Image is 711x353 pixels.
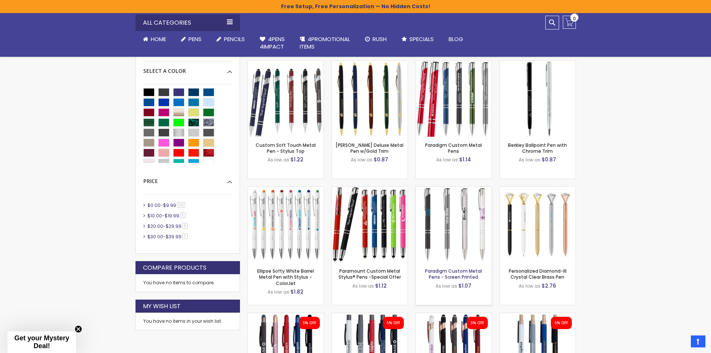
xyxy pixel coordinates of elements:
a: Specials [394,31,441,47]
span: Get your Mystery Deal! [14,334,69,350]
a: Berkley Ballpoint Pen with Chrome Trim [500,61,576,67]
div: 5% OFF [387,321,400,326]
a: $20.00-$29.996 [146,223,190,229]
span: $19.99 [165,213,179,219]
span: $29.99 [166,223,181,229]
span: $0.00 [147,202,160,208]
img: Custom Soft Touch Metal Pen - Stylus Top [248,61,324,137]
span: $1.12 [375,282,387,289]
img: Berkley Ballpoint Pen with Chrome Trim [500,61,576,137]
span: $2.76 [542,282,556,289]
span: $1.14 [459,156,471,163]
a: Personalized Diamond-III Crystal Clear Brass Pen [509,268,567,280]
span: As low as [268,157,289,163]
a: Ellipse Softy White Barrel Metal Pen with Stylus - ColorJet [257,268,314,286]
button: Close teaser [75,325,82,333]
a: Paradigm Custom Metal Pens - Screen Printed [416,186,492,193]
span: 4Pens 4impact [260,35,285,50]
span: Rush [372,35,387,43]
a: 4PROMOTIONALITEMS [292,31,358,55]
a: Eco-Friendly Aluminum Bali Satin Soft Touch Gel Click Pen [500,313,576,319]
span: 191 [177,202,185,208]
span: Blog [449,35,463,43]
a: Pencils [209,31,252,47]
a: $0.00-$9.99191 [146,202,188,208]
a: Paradigm Plus Custom Metal Pens [416,61,492,67]
span: $30.00 [147,233,163,240]
a: Berkley Ballpoint Pen with Chrome Trim [508,142,567,154]
a: 0 [563,16,576,29]
a: Top [691,335,705,347]
div: 5% OFF [303,321,316,326]
a: Home [135,31,174,47]
img: Paramount Custom Metal Stylus® Pens -Special Offer [332,187,408,263]
span: $0.87 [374,156,388,163]
div: Select A Color [143,62,232,75]
a: $10.00-$19.993 [146,213,188,219]
img: Paradigm Plus Custom Metal Pens [416,61,492,137]
span: $1.07 [458,282,471,289]
span: Home [151,35,166,43]
span: $39.99 [166,233,181,240]
span: $20.00 [147,223,163,229]
span: Specials [409,35,434,43]
span: 4PROMOTIONAL ITEMS [300,35,350,50]
div: 5% OFF [555,321,568,326]
a: Pens [174,31,209,47]
a: Personalized Diamond-III Crystal Clear Brass Pen [500,186,576,193]
a: Custom Soft Touch Metal Pen - Stylus Top [248,61,324,67]
a: Custom Lexi Rose Gold Stylus Soft Touch Recycled Aluminum Pen [416,313,492,319]
a: Cooper Deluxe Metal Pen w/Gold Trim [332,61,408,67]
a: Custom Soft Touch Metal Pen - Stylus Top [256,142,316,154]
a: Ellipse Softy White Barrel Metal Pen with Stylus - ColorJet [248,186,324,193]
a: Blog [441,31,471,47]
img: Personalized Diamond-III Crystal Clear Brass Pen [500,187,576,263]
span: $0.87 [542,156,556,163]
img: Cooper Deluxe Metal Pen w/Gold Trim [332,61,408,137]
span: As low as [436,283,457,289]
span: As low as [519,157,540,163]
img: Paradigm Custom Metal Pens - Screen Printed [416,187,492,263]
div: All Categories [135,15,240,31]
span: $1.82 [290,288,303,295]
span: $9.99 [163,202,176,208]
span: 3 [182,233,188,239]
div: 5% OFF [471,321,484,326]
span: Pens [188,35,202,43]
a: Paramount Custom Metal Stylus® Pens -Special Offer [332,186,408,193]
span: 6 [182,223,188,229]
span: 0 [573,15,576,22]
strong: Compare Products [143,264,206,272]
div: Price [143,172,232,185]
span: As low as [436,157,458,163]
span: As low as [351,157,372,163]
span: As low as [352,283,374,289]
a: Paradigm Custom Metal Pens - Screen Printed [425,268,482,280]
div: You have no items in your wish list. [143,318,232,324]
img: Ellipse Softy White Barrel Metal Pen with Stylus - ColorJet [248,187,324,263]
a: [PERSON_NAME] Deluxe Metal Pen w/Gold Trim [336,142,403,154]
a: Custom Recycled Fleetwood MonoChrome Stylus Satin Soft Touch Gel Pen [248,313,324,319]
div: You have no items to compare. [135,274,240,292]
span: 3 [180,213,185,218]
span: $10.00 [147,213,162,219]
strong: My Wish List [143,302,181,310]
span: As low as [268,289,289,295]
span: Pencils [224,35,245,43]
span: $1.22 [290,156,303,163]
div: Get your Mystery Deal!Close teaser [7,331,76,353]
span: As low as [519,283,540,289]
a: 4Pens4impact [252,31,292,55]
a: Paradigm Custom Metal Pens [425,142,482,154]
a: Rush [358,31,394,47]
a: Personalized Recycled Fleetwood Satin Soft Touch Gel Click Pen [332,313,408,319]
a: Paramount Custom Metal Stylus® Pens -Special Offer [339,268,401,280]
a: $30.00-$39.993 [146,233,190,240]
